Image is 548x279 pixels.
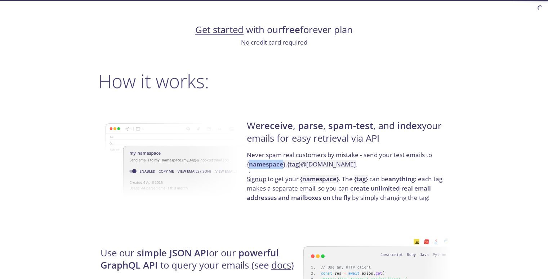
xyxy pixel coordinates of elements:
strong: anything [388,175,415,183]
p: No credit card required [98,38,450,47]
strong: spam-test [328,119,373,132]
code: { } . { } @[DOMAIN_NAME] [247,160,356,168]
strong: powerful GraphQL API [101,247,279,271]
strong: namespace [302,175,337,183]
strong: tag [289,160,299,168]
p: Never spam real customers by mistake - send your test emails to . [247,150,447,174]
h2: How it works: [98,70,450,92]
a: Get started [195,23,244,36]
a: docs [271,259,291,271]
strong: namespace [249,160,283,168]
strong: free [282,23,300,36]
h4: with our forever plan [98,24,450,36]
img: namespace-image [106,103,252,217]
p: to get your . The can be : each tag makes a separate email, so you can by simply changing the tag! [247,174,447,202]
strong: receive [260,119,293,132]
h4: Use our or our to query your emails (see ) [101,247,301,278]
h4: We , , , and your emails for easy retrieval via API [247,120,447,150]
code: { } [354,175,368,183]
a: Signup [247,175,266,183]
strong: create unlimited real email addresses and mailboxes on the fly [247,184,431,202]
strong: index [397,119,422,132]
strong: simple JSON API [137,247,209,259]
code: { } [300,175,339,183]
strong: tag [356,175,366,183]
strong: parse [298,119,323,132]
